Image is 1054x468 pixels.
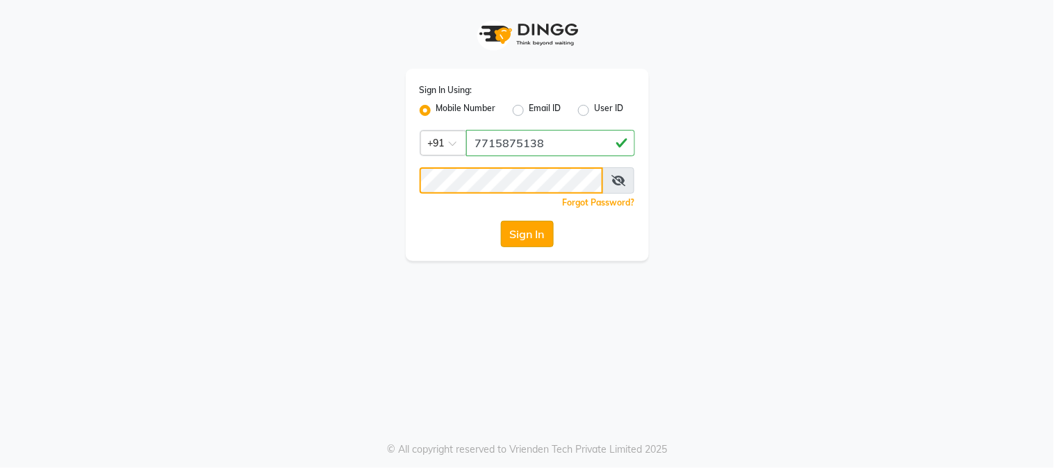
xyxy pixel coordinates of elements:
img: logo1.svg [472,14,583,55]
label: Sign In Using: [420,84,472,97]
input: Username [466,130,635,156]
label: Email ID [529,102,561,119]
button: Sign In [501,221,554,247]
label: Mobile Number [436,102,496,119]
a: Forgot Password? [563,197,635,208]
input: Username [420,167,604,194]
label: User ID [595,102,624,119]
